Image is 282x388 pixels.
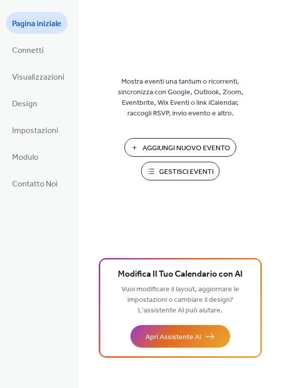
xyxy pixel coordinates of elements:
a: Contatto Noi [6,172,64,194]
a: Design [6,92,43,114]
a: Pagina iniziale [6,12,67,34]
span: Impostazioni [12,123,58,139]
a: Visualizzazioni [6,66,70,87]
span: Pagina iniziale [12,16,61,32]
span: Gestisci Eventi [159,167,214,177]
a: Connetti [6,39,50,60]
button: Gestisci Eventi [141,162,220,180]
span: Vuoi modificare il layout, aggiornare le impostazioni o cambiare il design? L'assistente AI può a... [121,283,239,317]
span: Mostra eventi una tantum o ricorrenti, sincronizza con Google, Outlook, Zoom, Eventbrite, Wix Eve... [112,77,248,119]
span: Design [12,96,37,112]
a: Impostazioni [6,119,64,141]
span: Modifica Il Tuo Calendario con AI [118,268,243,282]
button: Aggiungi Nuovo Evento [124,138,236,157]
span: Visualizzazioni [12,70,64,85]
span: Connetti [12,43,44,58]
span: Modulo [12,150,38,165]
span: Apri Assistente AI [146,332,201,343]
span: Contatto Noi [12,176,58,192]
a: Modulo [6,146,44,167]
button: Apri Assistente AI [130,325,230,348]
span: Aggiungi Nuovo Evento [143,143,230,154]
